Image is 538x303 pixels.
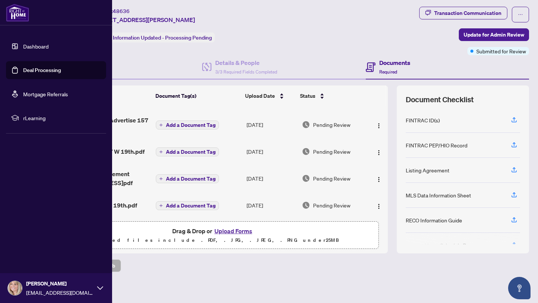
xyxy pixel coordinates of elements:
[159,150,163,154] span: plus
[379,69,397,75] span: Required
[152,85,242,106] th: Document Tag(s)
[166,122,216,128] span: Add a Document Tag
[300,92,315,100] span: Status
[508,277,531,299] button: Open asap
[302,174,310,182] img: Document Status
[159,123,163,127] span: plus
[156,120,219,130] button: Add a Document Tag
[518,12,523,17] span: ellipsis
[406,141,467,149] div: FINTRAC PEP/HIO Record
[373,119,385,131] button: Logo
[302,147,310,156] img: Document Status
[212,226,254,236] button: Upload Forms
[156,174,219,184] button: Add a Document Tag
[166,176,216,181] span: Add a Document Tag
[156,147,219,157] button: Add a Document Tag
[244,140,299,163] td: [DATE]
[93,15,195,24] span: [STREET_ADDRESS][PERSON_NAME]
[113,8,130,15] span: 48636
[313,147,350,156] span: Pending Review
[23,114,101,122] span: rLearning
[244,163,299,193] td: [DATE]
[53,236,374,245] p: Supported files include .PDF, .JPG, .JPEG, .PNG under 25 MB
[93,32,215,43] div: Status:
[406,166,449,174] div: Listing Agreement
[376,123,382,129] img: Logo
[379,58,410,67] h4: Documents
[302,201,310,209] img: Document Status
[313,201,350,209] span: Pending Review
[376,203,382,209] img: Logo
[166,203,216,208] span: Add a Document Tag
[113,34,212,41] span: Information Updated - Processing Pending
[26,279,93,288] span: [PERSON_NAME]
[159,204,163,207] span: plus
[373,199,385,211] button: Logo
[406,94,474,105] span: Document Checklist
[23,43,49,50] a: Dashboard
[406,116,440,124] div: FINTRAC ID(s)
[464,29,524,41] span: Update for Admin Review
[215,69,277,75] span: 3/3 Required Fields Completed
[156,201,219,210] button: Add a Document Tag
[242,85,297,106] th: Upload Date
[26,288,93,297] span: [EMAIL_ADDRESS][DOMAIN_NAME]
[376,177,382,182] img: Logo
[373,146,385,157] button: Logo
[156,201,219,210] button: Add a Document Tag
[215,58,277,67] h4: Details & People
[434,7,501,19] div: Transaction Communication
[8,281,22,295] img: Profile Icon
[156,174,219,183] button: Add a Document Tag
[297,85,366,106] th: Status
[6,4,29,22] img: logo
[459,28,529,41] button: Update for Admin Review
[156,121,219,129] button: Add a Document Tag
[313,174,350,182] span: Pending Review
[476,47,526,55] span: Submitted for Review
[23,91,68,97] a: Mortgage Referrals
[172,226,254,236] span: Drag & Drop or
[419,7,507,19] button: Transaction Communication
[406,216,462,224] div: RECO Information Guide
[244,110,299,140] td: [DATE]
[23,67,61,74] a: Deal Processing
[166,149,216,154] span: Add a Document Tag
[373,172,385,184] button: Logo
[313,121,350,129] span: Pending Review
[244,193,299,217] td: [DATE]
[156,147,219,156] button: Add a Document Tag
[376,150,382,156] img: Logo
[159,177,163,181] span: plus
[48,222,378,249] span: Drag & Drop orUpload FormsSupported files include .PDF, .JPG, .JPEG, .PNG under25MB
[302,121,310,129] img: Document Status
[406,191,471,199] div: MLS Data Information Sheet
[245,92,275,100] span: Upload Date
